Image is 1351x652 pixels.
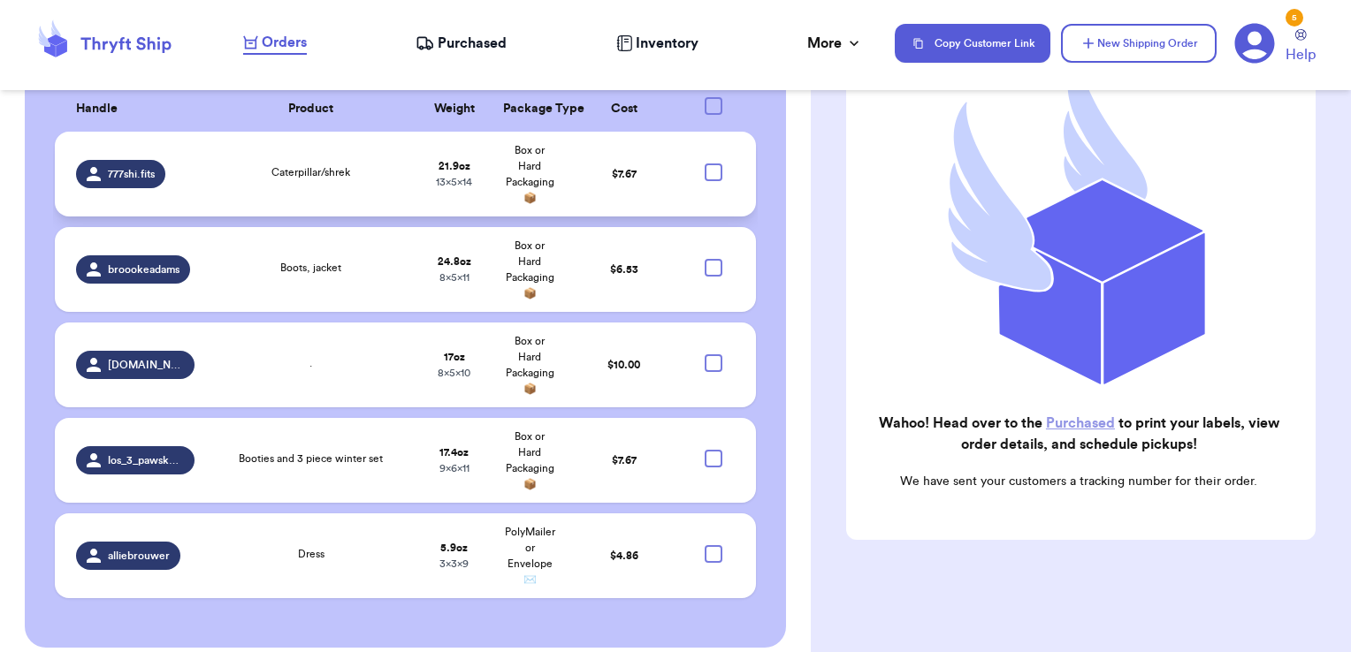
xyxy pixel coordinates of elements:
[1286,9,1303,27] div: 5
[860,413,1298,455] h2: Wahoo! Head over to the to print your labels, view order details, and schedule pickups!
[271,167,350,178] span: Caterpillar/shrek
[280,262,341,273] span: Boots, jacket
[568,87,681,132] th: Cost
[76,100,118,118] span: Handle
[506,145,554,203] span: Box or Hard Packaging 📦
[243,32,307,55] a: Orders
[612,169,637,179] span: $ 7.67
[108,167,155,181] span: 777shi.fits
[439,447,469,458] strong: 17.4 oz
[1286,44,1316,65] span: Help
[1061,24,1217,63] button: New Shipping Order
[438,368,470,378] span: 8 x 5 x 10
[298,549,324,559] span: Dress
[1046,416,1115,430] a: Purchased
[108,262,179,277] span: broookeadams
[416,33,507,54] a: Purchased
[1286,29,1316,65] a: Help
[616,33,698,54] a: Inventory
[439,558,469,569] span: 3 x 3 x 9
[108,549,170,563] span: alliebrouwer
[239,453,383,464] span: Booties and 3 piece winter set
[607,360,640,370] span: $ 10.00
[439,161,470,171] strong: 21.9 oz
[492,87,568,132] th: Package Type
[108,358,185,372] span: [DOMAIN_NAME]
[436,177,472,187] span: 13 x 5 x 14
[205,87,416,132] th: Product
[807,33,863,54] div: More
[439,463,469,474] span: 9 x 6 x 11
[636,33,698,54] span: Inventory
[860,473,1298,490] p: We have sent your customers a tracking number for their order.
[610,550,638,561] span: $ 4.86
[438,256,471,267] strong: 24.8 oz
[262,32,307,53] span: Orders
[309,358,312,368] span: .
[438,33,507,54] span: Purchased
[506,431,554,489] span: Box or Hard Packaging 📦
[506,240,554,299] span: Box or Hard Packaging 📦
[612,455,637,466] span: $ 7.67
[505,527,555,585] span: PolyMailer or Envelope ✉️
[440,542,468,553] strong: 5.9 oz
[439,272,469,283] span: 8 x 5 x 11
[444,352,465,362] strong: 17 oz
[895,24,1050,63] button: Copy Customer Link
[610,264,638,275] span: $ 6.53
[108,453,185,467] span: los_3_pawsketeers
[1234,23,1275,64] a: 5
[506,336,554,394] span: Box or Hard Packaging 📦
[416,87,492,132] th: Weight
